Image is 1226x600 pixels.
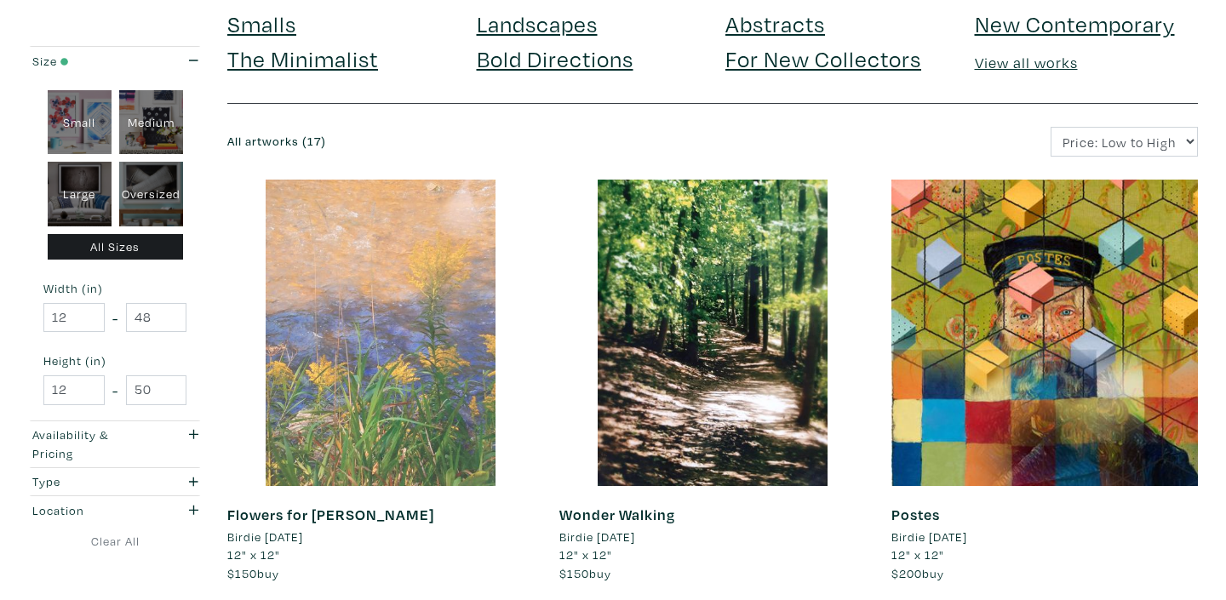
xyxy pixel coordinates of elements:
span: 12" x 12" [559,546,612,563]
li: Birdie [DATE] [891,528,967,546]
a: View all works [975,53,1078,72]
button: Availability & Pricing [28,421,202,467]
button: Location [28,496,202,524]
a: Wonder Walking [559,505,675,524]
div: Type [32,472,151,491]
div: Large [48,162,112,226]
small: Width (in) [43,283,186,294]
button: Size [28,47,202,75]
div: Location [32,501,151,520]
a: Flowers for [PERSON_NAME] [227,505,434,524]
div: Availability & Pricing [32,426,151,462]
a: Landscapes [477,9,598,38]
a: For New Collectors [725,43,921,73]
span: $200 [891,565,922,581]
a: Smalls [227,9,296,38]
span: 12" x 12" [891,546,944,563]
li: Birdie [DATE] [559,528,635,546]
a: Birdie [DATE] [891,528,1198,546]
a: Bold Directions [477,43,633,73]
a: Abstracts [725,9,825,38]
a: New Contemporary [975,9,1175,38]
span: - [112,306,118,329]
a: Postes [891,505,940,524]
button: Type [28,468,202,496]
h6: All artworks (17) [227,134,700,149]
div: Oversized [119,162,183,226]
a: The Minimalist [227,43,378,73]
a: Birdie [DATE] [227,528,534,546]
small: Height (in) [43,355,186,367]
span: buy [891,565,944,581]
div: Medium [119,90,183,155]
div: Size [32,52,151,71]
div: All Sizes [48,234,183,260]
span: $150 [227,565,257,581]
span: 12" x 12" [227,546,280,563]
span: - [112,379,118,402]
span: buy [227,565,279,581]
span: $150 [559,565,589,581]
div: Small [48,90,112,155]
li: Birdie [DATE] [227,528,303,546]
a: Birdie [DATE] [559,528,866,546]
a: Clear All [28,532,202,551]
span: buy [559,565,611,581]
